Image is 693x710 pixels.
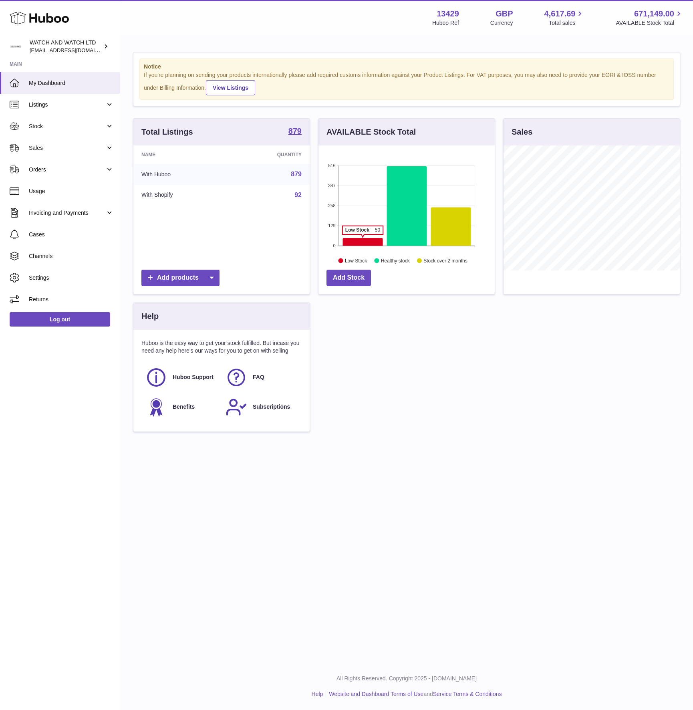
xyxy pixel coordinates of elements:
[381,258,410,263] text: Healthy stock
[433,691,502,697] a: Service Terms & Conditions
[512,127,532,137] h3: Sales
[326,127,416,137] h3: AVAILABLE Stock Total
[10,312,110,327] a: Log out
[133,145,228,164] th: Name
[616,8,683,27] a: 671,149.00 AVAILABLE Stock Total
[133,164,228,185] td: With Huboo
[29,166,105,173] span: Orders
[133,185,228,206] td: With Shopify
[173,403,195,411] span: Benefits
[328,183,335,188] text: 387
[328,163,335,168] text: 516
[10,40,22,52] img: baris@watchandwatch.co.uk
[375,227,381,233] tspan: 50
[145,367,218,388] a: Huboo Support
[496,8,513,19] strong: GBP
[226,396,298,418] a: Subscriptions
[144,71,669,95] div: If you're planning on sending your products internationally please add required customs informati...
[141,311,159,322] h3: Help
[288,127,302,135] strong: 879
[173,373,214,381] span: Huboo Support
[29,274,114,282] span: Settings
[312,691,323,697] a: Help
[544,8,576,19] span: 4,617.69
[29,296,114,303] span: Returns
[29,144,105,152] span: Sales
[634,8,674,19] span: 671,149.00
[144,63,669,71] strong: Notice
[288,127,302,137] a: 879
[127,675,687,682] p: All Rights Reserved. Copyright 2025 - [DOMAIN_NAME]
[549,19,584,27] span: Total sales
[30,47,118,53] span: [EMAIL_ADDRESS][DOMAIN_NAME]
[333,243,335,248] text: 0
[29,123,105,130] span: Stock
[29,252,114,260] span: Channels
[432,19,459,27] div: Huboo Ref
[145,396,218,418] a: Benefits
[345,227,369,233] tspan: Low Stock
[228,145,310,164] th: Quantity
[29,188,114,195] span: Usage
[29,101,105,109] span: Listings
[328,223,335,228] text: 129
[423,258,467,263] text: Stock over 2 months
[329,691,423,697] a: Website and Dashboard Terms of Use
[29,79,114,87] span: My Dashboard
[29,231,114,238] span: Cases
[326,690,502,698] li: and
[253,373,264,381] span: FAQ
[141,339,302,355] p: Huboo is the easy way to get your stock fulfilled. But incase you need any help here's our ways f...
[141,270,220,286] a: Add products
[616,19,683,27] span: AVAILABLE Stock Total
[29,209,105,217] span: Invoicing and Payments
[206,80,255,95] a: View Listings
[291,171,302,177] a: 879
[326,270,371,286] a: Add Stock
[30,39,102,54] div: WATCH AND WATCH LTD
[226,367,298,388] a: FAQ
[345,258,367,263] text: Low Stock
[328,203,335,208] text: 258
[544,8,585,27] a: 4,617.69 Total sales
[294,192,302,198] a: 92
[437,8,459,19] strong: 13429
[490,19,513,27] div: Currency
[253,403,290,411] span: Subscriptions
[141,127,193,137] h3: Total Listings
